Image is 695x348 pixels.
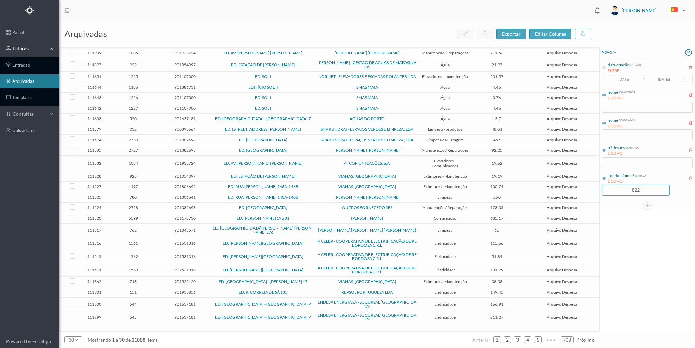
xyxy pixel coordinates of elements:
span: 901054097 [161,173,209,179]
span: 1225 [109,74,157,79]
span: 901933856 [161,290,209,295]
span: Arquivo Despesa [525,148,599,153]
li: Página Seguinte [576,334,595,345]
li: Avançar 5 Páginas [544,334,558,345]
a: PT COMUNICAÇÕES, S.A. [343,161,391,166]
a: ED. AV. [PERSON_NAME] [PERSON_NAME] [224,50,302,55]
span: 231.57 [473,74,521,79]
i: icon: bell [593,6,602,15]
a: ED. [GEOGRAPHIC_DATA] - [GEOGRAPHIC_DATA] 7 [215,301,311,307]
span: Eletricidade [421,315,469,320]
span: 19.19 [473,173,521,179]
span: 901386731 [161,85,209,90]
a: ED. [GEOGRAPHIC_DATA] - [PERSON_NAME] 17 [219,279,307,284]
span: Arquivo Despesa [525,227,599,233]
span: Água [421,95,469,100]
a: [PERSON_NAME] [351,216,383,221]
span: Arquivo Despesa [525,216,599,221]
span: Manutenção / Reparações [421,148,469,153]
span: Extintores - Manutenção [421,184,469,189]
div: É COMO [608,179,646,184]
span: 65 [473,227,521,233]
span: Arquivo Despesa [525,50,599,55]
span: 111299 [83,315,106,320]
span: 1084 [109,161,157,166]
span: 178.35 [473,205,521,210]
a: ED. [STREET_ADDRESS][PERSON_NAME] [225,127,301,132]
span: 1562 [109,254,157,259]
span: 928 [109,173,157,179]
button: exportar [496,29,526,39]
span: Faturas [11,45,48,52]
a: ED. R. CORREIA DE SÁ 135 [239,290,287,295]
span: 901522120 [161,279,209,284]
a: 4 [524,335,531,345]
a: SHARUNDRAI - ESPAÇOS VERDES E LIMPEZA, LDA [321,127,413,132]
div: entrada [634,172,646,178]
span: 2728 [109,205,157,210]
span: 901107000 [161,95,209,100]
span: Arquivo Despesa [525,290,599,295]
span: 901806641 [161,195,209,200]
span: 111535 [83,148,106,153]
span: 30 [118,337,126,343]
div: nº despesa [608,145,627,151]
span: Arquivo Despesa [525,195,599,200]
span: 111528 [83,173,106,179]
a: ED. AV. [PERSON_NAME] [PERSON_NAME] [224,161,302,166]
span: 1085 [109,50,157,55]
li: 5 [534,336,542,343]
a: [PERSON_NAME] [PERSON_NAME] [335,195,400,200]
span: Limpeza da Garagem [421,137,469,142]
span: 151 [109,290,157,295]
span: 4.46 [473,85,521,90]
span: 901054097 [161,62,209,67]
span: Arquivo Despesa [525,127,599,132]
span: 901382698 [161,148,209,153]
span: 901382698 [161,137,209,142]
span: 901843571 [161,227,209,233]
span: Extintores - Manutenção [421,173,469,179]
span: 111515 [83,254,106,259]
a: SMAS MAIA [356,106,378,111]
a: ED. [GEOGRAPHIC_DATA] [239,137,287,142]
span: 1563 [109,267,157,272]
a: 2 [504,335,511,345]
span: 232 [109,127,157,132]
a: VIANAS, [GEOGRAPHIC_DATA] [338,173,396,179]
span: a [116,337,118,343]
span: 901933724 [161,161,209,166]
a: ED. SOL I [255,95,271,100]
div: data criação [608,62,630,68]
button: PT [665,5,688,16]
span: Eletricidade [421,241,469,246]
div: entrada [630,62,641,67]
a: 3 [514,335,521,345]
a: ED. RUA [PERSON_NAME] 140A-140B [228,195,298,200]
div: É COMO [608,151,639,157]
a: ED. [GEOGRAPHIC_DATA] [239,205,287,210]
span: Arquivo Despesa [525,184,599,189]
span: anterior [472,337,491,343]
span: Arquivo Despesa [525,74,599,79]
span: 901531316 [161,241,209,246]
li: 1 [493,336,501,343]
span: Eletricidade [421,254,469,259]
a: ED. [PERSON_NAME][GEOGRAPHIC_DATA] [223,267,303,272]
span: 545 [109,315,157,320]
a: EDIFÍCIO SOL II [248,85,278,90]
span: 149.45 [473,290,521,295]
span: Arquivo Despesa [525,267,599,272]
span: 21088 [131,337,146,343]
a: ÁGUAS DO PORTO [350,116,385,121]
span: 115.66 [473,241,521,246]
span: Arquivo Despesa [525,95,599,100]
span: 1227 [109,106,157,111]
span: 1226 [109,95,157,100]
span: ••• [544,334,558,338]
img: user_titan3.af2715ee.jpg [610,6,619,15]
a: [PERSON_NAME] [PERSON_NAME] [335,148,400,153]
span: Arquivo Despesa [525,116,599,121]
span: 111525 [83,195,106,200]
span: próximo [576,337,595,343]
